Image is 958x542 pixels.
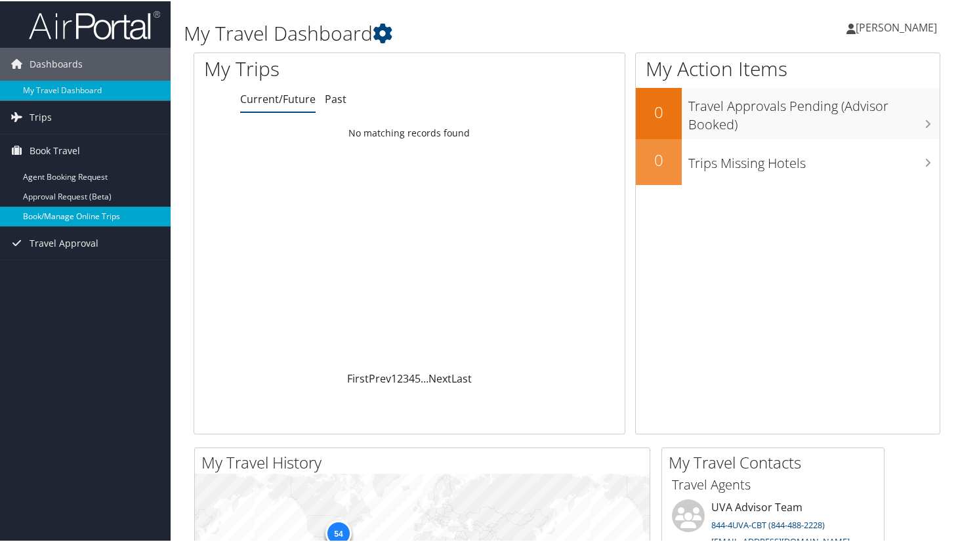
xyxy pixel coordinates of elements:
h2: 0 [636,100,682,122]
h2: My Travel Contacts [669,450,884,472]
h1: My Travel Dashboard [184,18,695,46]
span: … [421,370,428,385]
a: 0Trips Missing Hotels [636,138,940,184]
a: 5 [415,370,421,385]
a: Last [451,370,472,385]
a: Current/Future [240,91,316,105]
a: [PERSON_NAME] [846,7,950,46]
a: 3 [403,370,409,385]
span: Dashboards [30,47,83,79]
a: 1 [391,370,397,385]
h2: My Travel History [201,450,650,472]
h2: 0 [636,148,682,170]
a: 0Travel Approvals Pending (Advisor Booked) [636,87,940,137]
a: 844-4UVA-CBT (844-488-2228) [711,518,825,530]
span: Book Travel [30,133,80,166]
a: Prev [369,370,391,385]
h1: My Action Items [636,54,940,81]
span: Trips [30,100,52,133]
h3: Trips Missing Hotels [688,146,940,171]
h3: Travel Approvals Pending (Advisor Booked) [688,89,940,133]
a: Past [325,91,346,105]
a: 4 [409,370,415,385]
img: airportal-logo.png [29,9,160,39]
td: No matching records found [194,120,625,144]
span: Travel Approval [30,226,98,259]
h1: My Trips [204,54,435,81]
h3: Travel Agents [672,474,874,493]
a: 2 [397,370,403,385]
span: [PERSON_NAME] [856,19,937,33]
a: Next [428,370,451,385]
a: First [347,370,369,385]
